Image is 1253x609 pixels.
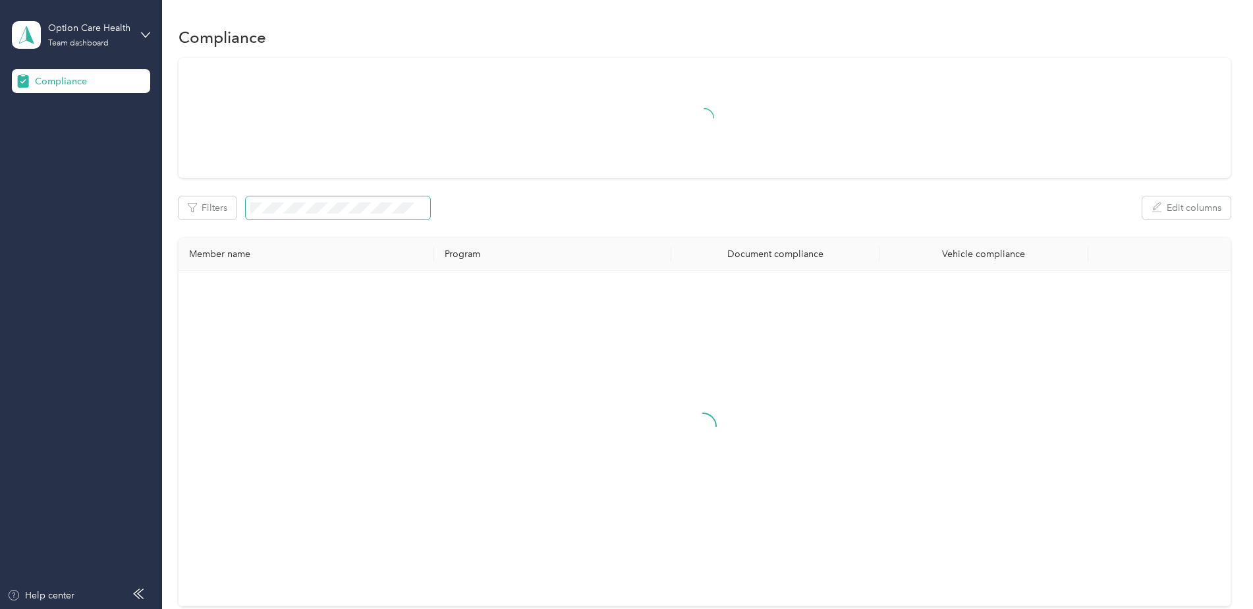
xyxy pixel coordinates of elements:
button: Edit columns [1142,196,1231,219]
div: Vehicle compliance [890,248,1077,260]
button: Help center [7,589,74,602]
iframe: Everlance-gr Chat Button Frame [1179,535,1253,609]
th: Member name [179,238,434,271]
div: Option Care Health [48,21,130,35]
div: Document compliance [682,248,869,260]
th: Program [434,238,671,271]
span: Compliance [35,74,87,88]
div: Team dashboard [48,40,109,47]
button: Filters [179,196,237,219]
h1: Compliance [179,30,266,44]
